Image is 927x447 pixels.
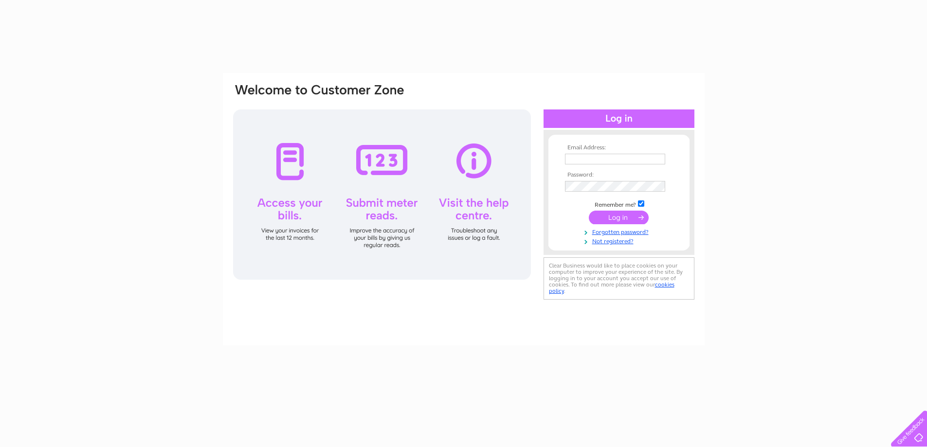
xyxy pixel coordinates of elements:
[544,257,694,300] div: Clear Business would like to place cookies on your computer to improve your experience of the sit...
[563,172,675,179] th: Password:
[565,236,675,245] a: Not registered?
[563,144,675,151] th: Email Address:
[563,199,675,209] td: Remember me?
[549,281,674,294] a: cookies policy
[565,227,675,236] a: Forgotten password?
[589,211,649,224] input: Submit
